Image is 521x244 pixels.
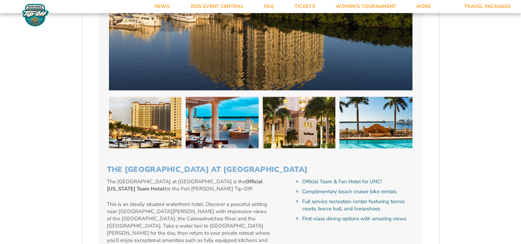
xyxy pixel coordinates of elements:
[302,188,414,195] li: Complimentary beach cruiser bike rentals
[21,3,50,27] img: Fort Myers Tip-Off
[109,97,182,148] img: The Westin Cape Coral Resort at Marina Village (2025 BEACH)
[186,97,259,148] img: The Westin Cape Coral Resort at Marina Village (2025 BEACH)
[339,97,412,148] img: The Westin Cape Coral Resort at Marina Village (2025 BEACH)
[302,215,414,222] li: First-class dining options with amazing views
[107,178,263,192] strong: Official [US_STATE] Team Hotel
[302,198,414,212] li: Full service recreation center featuring tennis courts, bocce ball, and horseshoes
[107,165,414,174] h3: The [GEOGRAPHIC_DATA] at [GEOGRAPHIC_DATA]
[107,178,271,193] p: The [GEOGRAPHIC_DATA] at [GEOGRAPHIC_DATA] is the for the Fort [PERSON_NAME] Tip-Off!
[302,178,414,185] li: Official Team & Fan Hotel for UNC!
[263,97,336,148] img: The Westin Cape Coral Resort at Marina Village (2025 BEACH)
